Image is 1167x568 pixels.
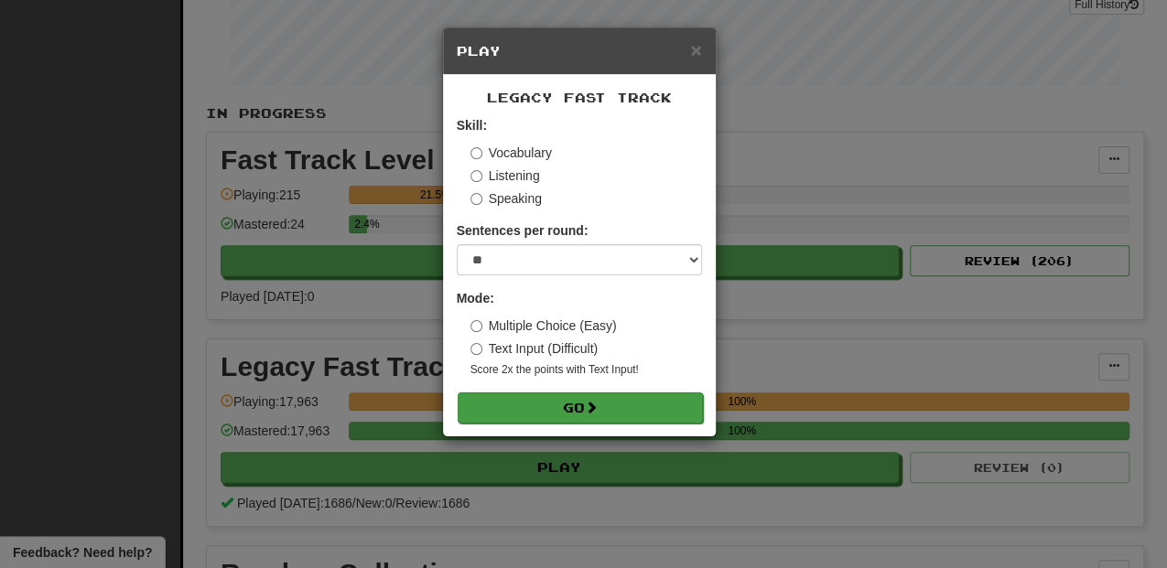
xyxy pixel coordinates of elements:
[457,118,487,133] strong: Skill:
[470,193,482,205] input: Speaking
[470,144,552,162] label: Vocabulary
[457,221,589,240] label: Sentences per round:
[457,42,702,60] h5: Play
[458,392,703,423] button: Go
[470,170,482,182] input: Listening
[487,90,672,105] span: Legacy Fast Track
[470,362,702,378] small: Score 2x the points with Text Input !
[470,147,482,159] input: Vocabulary
[470,339,599,358] label: Text Input (Difficult)
[470,189,542,208] label: Speaking
[457,291,494,305] strong: Mode:
[470,343,482,355] input: Text Input (Difficult)
[470,320,482,332] input: Multiple Choice (Easy)
[470,166,540,185] label: Listening
[470,316,617,335] label: Multiple Choice (Easy)
[690,39,701,60] span: ×
[690,40,701,59] button: Close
